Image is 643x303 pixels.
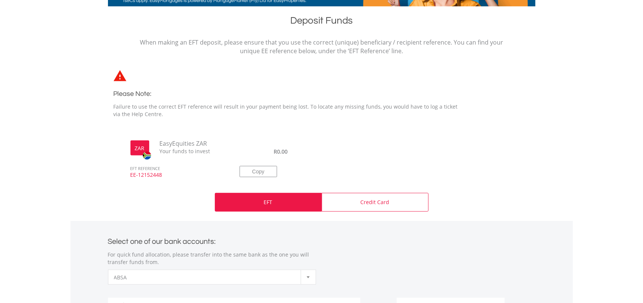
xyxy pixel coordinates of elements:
[125,155,228,172] span: EFT REFERENCE
[114,270,299,285] span: ABSA
[125,171,228,185] span: EE-12152448
[154,139,229,148] span: EasyEquities ZAR
[114,103,466,118] p: Failure to use the correct EFT reference will result in your payment being lost. To locate any mi...
[108,235,216,245] label: Select one of our bank accounts:
[108,14,535,31] h1: Deposit Funds
[114,70,126,81] img: statements-icon-error-satrix.svg
[114,89,466,99] h3: Please Note:
[361,199,390,206] p: Credit Card
[154,148,229,155] span: Your funds to invest
[274,148,288,155] span: R0.00
[264,199,273,206] p: EFT
[108,251,316,266] p: For quick fund allocation, please transfer into the same bank as the one you will transfer funds ...
[135,145,145,152] label: ZAR
[240,166,277,177] button: Copy
[140,38,504,55] p: When making an EFT deposit, please ensure that you use the correct (unique) beneficiary / recipie...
